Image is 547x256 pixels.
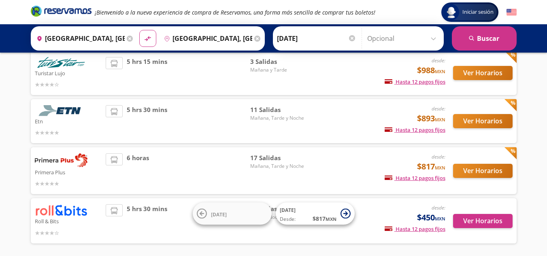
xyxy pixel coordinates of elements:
[326,216,336,222] small: MXN
[459,8,497,16] span: Iniciar sesión
[507,7,517,17] button: English
[250,153,307,163] span: 17 Salidas
[280,216,296,223] span: Desde:
[280,207,296,214] span: [DATE]
[127,57,167,89] span: 5 hrs 15 mins
[417,112,445,125] span: $893
[452,26,517,51] button: Buscar
[435,216,445,222] small: MXN
[35,167,102,177] p: Primera Plus
[417,212,445,224] span: $450
[127,153,149,188] span: 6 horas
[33,28,125,49] input: Buscar Origen
[250,114,307,122] span: Mañana, Tarde y Noche
[453,164,513,178] button: Ver Horarios
[31,5,92,17] i: Brand Logo
[35,68,102,78] p: Turistar Lujo
[211,211,227,218] span: [DATE]
[417,64,445,76] span: $988
[95,8,375,16] em: ¡Bienvenido a la nueva experiencia de compra de Reservamos, una forma más sencilla de comprar tus...
[385,126,445,133] span: Hasta 12 pagos fijos
[250,57,307,66] span: 3 Salidas
[250,105,307,114] span: 11 Salidas
[432,57,445,64] em: desde:
[35,105,87,116] img: Etn
[35,116,102,126] p: Etn
[435,165,445,171] small: MXN
[453,214,513,228] button: Ver Horarios
[432,153,445,160] em: desde:
[453,66,513,80] button: Ver Horarios
[35,216,102,226] p: Roll & Bits
[193,203,272,225] button: [DATE]
[432,105,445,112] em: desde:
[276,203,355,225] button: [DATE]Desde:$817MXN
[35,57,87,68] img: Turistar Lujo
[31,5,92,19] a: Brand Logo
[385,174,445,182] span: Hasta 12 pagos fijos
[277,28,356,49] input: Elegir Fecha
[127,204,167,237] span: 5 hrs 30 mins
[417,161,445,173] span: $817
[35,204,87,216] img: Roll & Bits
[35,153,87,167] img: Primera Plus
[385,225,445,233] span: Hasta 12 pagos fijos
[385,78,445,85] span: Hasta 12 pagos fijos
[367,28,440,49] input: Opcional
[250,163,307,170] span: Mañana, Tarde y Noche
[453,114,513,128] button: Ver Horarios
[127,105,167,137] span: 5 hrs 30 mins
[313,214,336,223] span: $ 817
[435,68,445,74] small: MXN
[250,66,307,74] span: Mañana y Tarde
[161,28,252,49] input: Buscar Destino
[435,116,445,123] small: MXN
[432,204,445,211] em: desde:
